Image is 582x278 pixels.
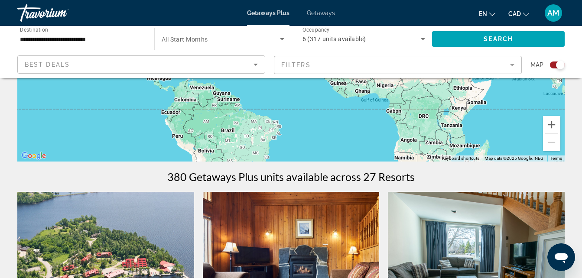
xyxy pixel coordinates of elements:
span: en [479,10,487,17]
a: Travorium [17,2,104,24]
mat-select: Sort by [25,59,258,70]
button: Change currency [508,7,529,20]
span: CAD [508,10,521,17]
button: User Menu [542,4,565,22]
span: Search [484,36,513,42]
span: Map data ©2025 Google, INEGI [484,156,545,161]
button: Filter [274,55,522,74]
span: Best Deals [25,61,70,68]
a: Open this area in Google Maps (opens a new window) [20,150,48,162]
a: Getaways [307,10,335,16]
span: 6 (317 units available) [302,36,366,42]
a: Terms (opens in new tab) [550,156,562,161]
button: Keyboard shortcuts [442,155,479,162]
a: Getaways Plus [247,10,289,16]
button: Zoom in [543,116,560,133]
h1: 380 Getaways Plus units available across 27 Resorts [167,170,415,183]
span: Occupancy [302,27,330,33]
span: All Start Months [162,36,208,43]
span: Destination [20,26,48,32]
button: Zoom out [543,134,560,151]
span: Map [530,59,543,71]
button: Search [432,31,565,47]
button: Change language [479,7,495,20]
span: AM [547,9,559,17]
iframe: Button to launch messaging window [547,243,575,271]
img: Google [20,150,48,162]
